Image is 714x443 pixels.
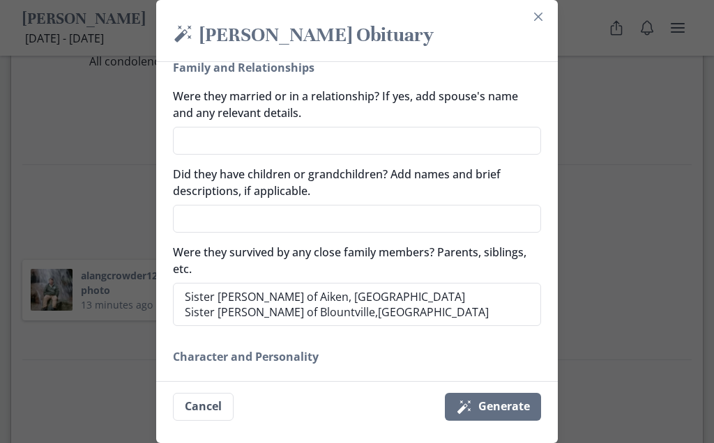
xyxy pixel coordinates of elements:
h2: [PERSON_NAME] Obituary [173,22,541,50]
button: Cancel [173,393,234,421]
label: Were they survived by any close family members? Parents, siblings, etc. [173,244,533,277]
textarea: Sister [PERSON_NAME] of Aiken, [GEOGRAPHIC_DATA] Sister [PERSON_NAME] of Blountville,[GEOGRAPHIC_... [173,283,541,326]
button: Close [527,6,549,28]
h2: Character and Personality [173,348,541,365]
label: What were some defining personality traits or characteristics? [173,378,533,394]
label: Did they have children or grandchildren? Add names and brief descriptions, if applicable. [173,166,533,199]
label: Were they married or in a relationship? If yes, add spouse's name and any relevant details. [173,88,533,121]
h2: Family and Relationships [173,59,541,76]
button: Generate [445,393,541,421]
